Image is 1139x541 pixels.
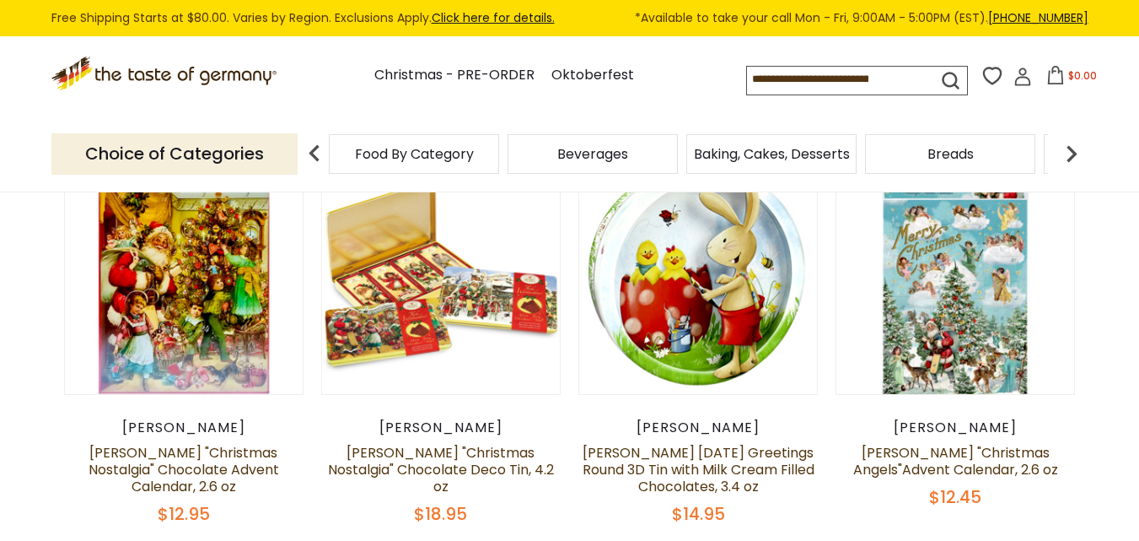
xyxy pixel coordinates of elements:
img: Heidel [579,155,818,394]
span: $18.95 [414,502,467,526]
span: $12.45 [929,485,981,509]
img: previous arrow [298,137,331,170]
span: $14.95 [672,502,725,526]
a: [PERSON_NAME] "Christmas Angels"Advent Calendar, 2.6 oz [853,443,1058,479]
a: [PHONE_NUMBER] [988,9,1088,26]
a: Beverages [557,148,628,160]
div: [PERSON_NAME] [321,419,561,436]
a: Oktoberfest [551,64,634,87]
a: Click here for details. [432,9,555,26]
a: [PERSON_NAME] "Christmas Nostalgia" Chocolate Deco Tin, 4.2 oz [328,443,554,496]
div: [PERSON_NAME] [835,419,1076,436]
a: Food By Category [355,148,474,160]
img: Heidel [322,155,561,394]
div: [PERSON_NAME] [578,419,819,436]
a: Breads [927,148,974,160]
p: Choice of Categories [51,133,298,175]
a: Baking, Cakes, Desserts [694,148,850,160]
span: $12.95 [158,502,210,526]
a: Christmas - PRE-ORDER [374,64,535,87]
img: Heidel [65,155,304,394]
div: [PERSON_NAME] [64,419,304,436]
img: next arrow [1055,137,1088,170]
a: [PERSON_NAME] "Christmas Nostalgia" Chocolate Advent Calendar, 2.6 oz [89,443,279,496]
span: *Available to take your call Mon - Fri, 9:00AM - 5:00PM (EST). [635,8,1088,28]
button: $0.00 [1035,66,1107,91]
span: $0.00 [1068,68,1097,83]
img: Heidel [836,155,1075,394]
div: Free Shipping Starts at $80.00. Varies by Region. Exclusions Apply. [51,8,1088,28]
a: [PERSON_NAME] [DATE] Greetings Round 3D Tin with Milk Cream Filled Chocolates, 3.4 oz [583,443,814,496]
